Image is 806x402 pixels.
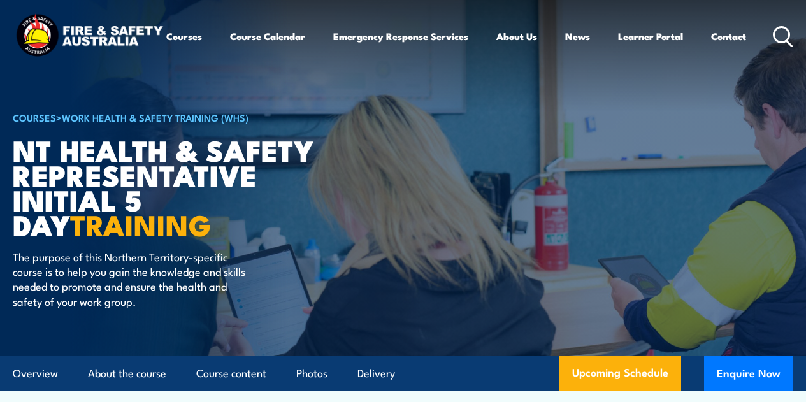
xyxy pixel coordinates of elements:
a: Photos [296,357,327,391]
a: Overview [13,357,58,391]
h6: > [13,110,327,125]
a: About the course [88,357,166,391]
a: COURSES [13,110,56,124]
a: Delivery [357,357,395,391]
a: Courses [166,21,202,52]
a: Course Calendar [230,21,305,52]
p: The purpose of this Northern Territory-specific course is to help you gain the knowledge and skil... [13,249,245,309]
a: Course content [196,357,266,391]
button: Enquire Now [704,356,793,391]
a: About Us [496,21,537,52]
a: Upcoming Schedule [559,356,681,391]
h1: NT Health & Safety Representative Initial 5 Day [13,137,327,237]
a: Learner Portal [618,21,683,52]
strong: TRAINING [70,202,212,246]
a: Work Health & Safety Training (WHS) [62,110,248,124]
a: Emergency Response Services [333,21,468,52]
a: Contact [711,21,746,52]
a: News [565,21,590,52]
